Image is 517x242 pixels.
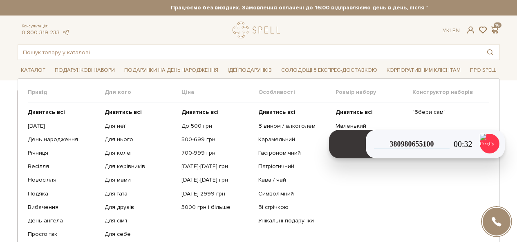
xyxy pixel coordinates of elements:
a: Унікальні подарунки [258,217,329,224]
span: Подарункові набори [51,64,118,77]
a: Патріотичний [258,163,329,170]
a: Дивитись всі [258,109,329,116]
a: Для мами [105,176,175,184]
input: Пошук товару у каталозі [18,45,481,60]
a: [DATE]-2999 грн [181,190,252,198]
a: Для друзів [105,204,175,211]
a: Корпоративним клієнтам [383,63,464,77]
a: Карамельний [258,136,329,143]
span: Для кого [105,89,181,96]
a: З вином / алкоголем [258,122,329,130]
span: Про Spell [467,64,499,77]
span: Каталог [18,64,49,77]
a: "Збери сам" [412,109,483,116]
div: Ук [443,27,460,34]
a: Кава / чай [258,176,329,184]
a: Для себе [105,231,175,238]
a: telegram [62,29,70,36]
span: Подарунки на День народження [121,64,222,77]
a: Для колег [105,149,175,157]
a: En [452,27,460,34]
a: Дивитись всі [105,109,175,116]
a: Символічний [258,190,329,198]
a: Для керівників [105,163,175,170]
a: До 500 грн [181,122,252,130]
span: Ідеї подарунків [224,64,275,77]
a: Вибачення [28,204,98,211]
span: Консультація: [22,24,70,29]
a: 500-699 грн [181,136,252,143]
a: Новосілля [28,176,98,184]
a: [DATE]-[DATE] грн [181,176,252,184]
a: Дивитись всі [28,109,98,116]
a: Весілля [28,163,98,170]
b: Дивитись всі [105,109,142,115]
a: [DATE]-[DATE] грн [181,163,252,170]
a: Дивитись всі [181,109,252,116]
a: 0 800 319 233 [22,29,60,36]
a: Для сім'ї [105,217,175,224]
a: Річниця [28,149,98,157]
b: Дивитись всі [258,109,295,115]
b: Дивитись всі [28,109,65,115]
a: Для нього [105,136,175,143]
a: [DATE] [28,122,98,130]
a: Маленький [336,122,406,130]
a: Подяка [28,190,98,198]
a: Солодощі з експрес-доставкою [278,63,380,77]
a: Дивитись всі [336,109,406,116]
a: День ангела [28,217,98,224]
a: Для неї [105,122,175,130]
a: 3000 грн і більше [181,204,252,211]
a: 700-999 грн [181,149,252,157]
a: Просто так [28,231,98,238]
span: Розмір набору [336,89,412,96]
span: Привід [28,89,105,96]
button: Пошук товару у каталозі [481,45,499,60]
span: Ціна [181,89,258,96]
a: День народження [28,136,98,143]
a: Гастрономічний [258,149,329,157]
span: Конструктор наборів [412,89,489,96]
a: Для тата [105,190,175,198]
b: Дивитись всі [181,109,219,115]
a: Зі стрічкою [258,204,329,211]
span: Особливості [258,89,335,96]
b: Дивитись всі [336,109,373,115]
span: | [450,27,451,34]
